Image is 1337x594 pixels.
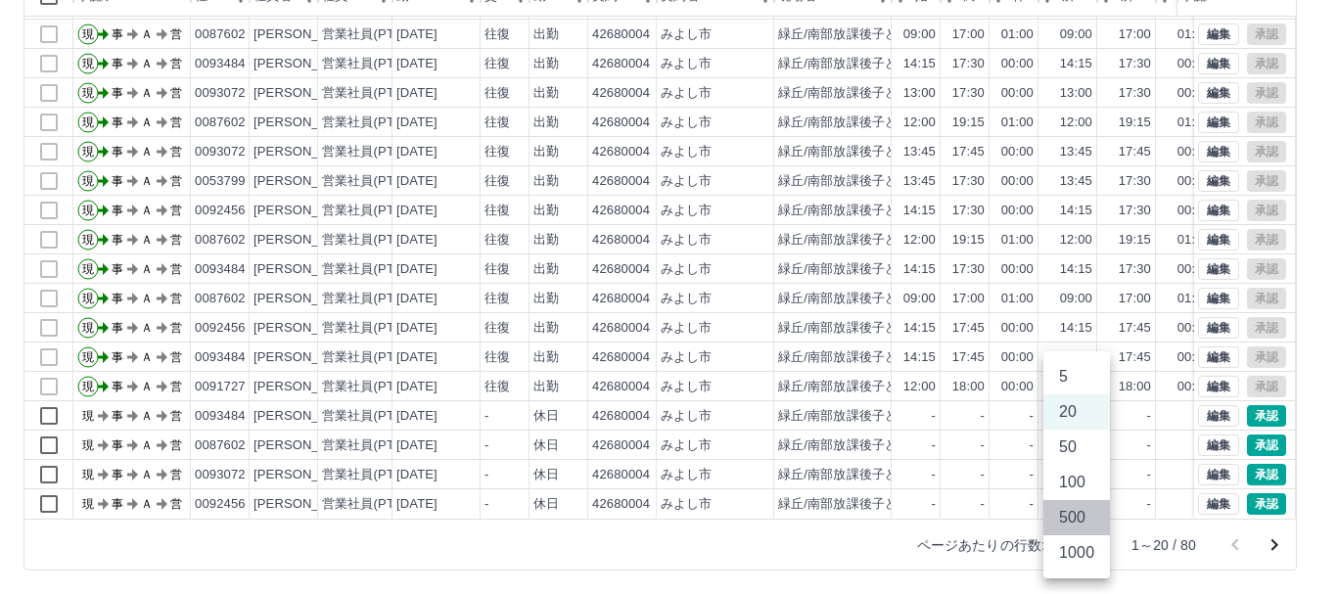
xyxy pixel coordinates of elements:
[1043,535,1110,571] li: 1000
[1043,500,1110,535] li: 500
[1043,394,1110,430] li: 20
[1043,430,1110,465] li: 50
[1043,359,1110,394] li: 5
[1043,465,1110,500] li: 100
